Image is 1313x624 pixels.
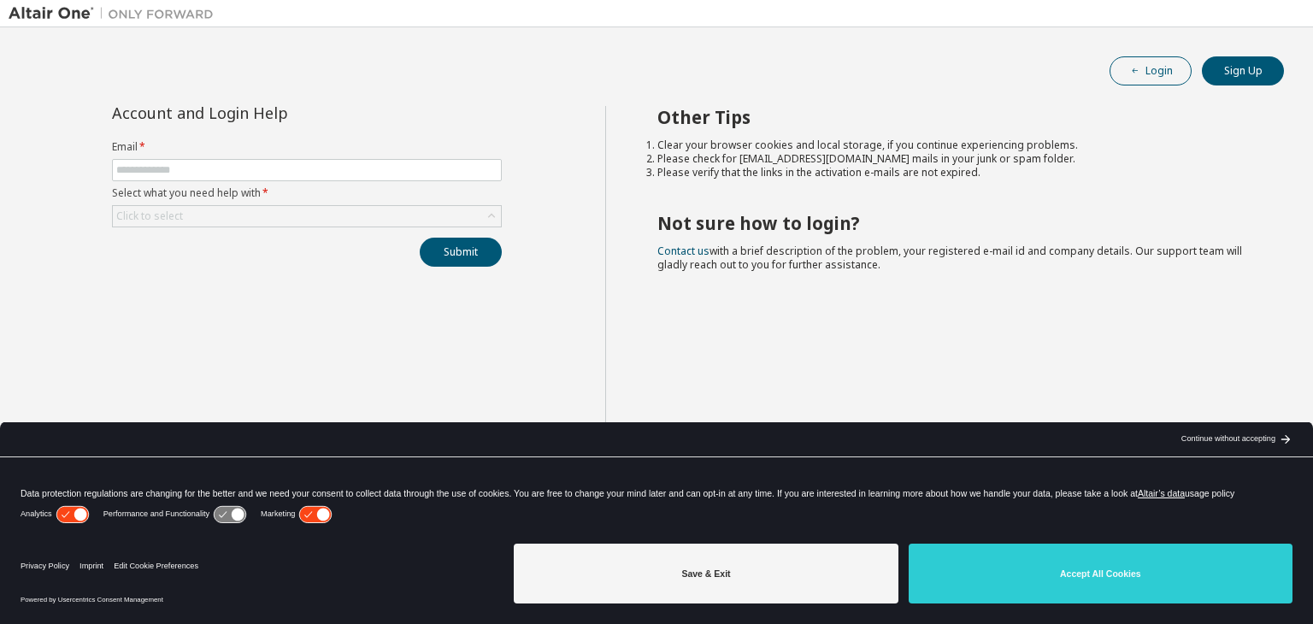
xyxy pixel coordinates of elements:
[657,138,1254,152] li: Clear your browser cookies and local storage, if you continue experiencing problems.
[657,152,1254,166] li: Please check for [EMAIL_ADDRESS][DOMAIN_NAME] mails in your junk or spam folder.
[657,244,709,258] a: Contact us
[9,5,222,22] img: Altair One
[116,209,183,223] div: Click to select
[112,140,502,154] label: Email
[420,238,502,267] button: Submit
[113,206,501,227] div: Click to select
[112,186,502,200] label: Select what you need help with
[657,106,1254,128] h2: Other Tips
[657,166,1254,180] li: Please verify that the links in the activation e-mails are not expired.
[112,106,424,120] div: Account and Login Help
[657,212,1254,234] h2: Not sure how to login?
[1110,56,1192,85] button: Login
[657,244,1242,272] span: with a brief description of the problem, your registered e-mail id and company details. Our suppo...
[1202,56,1284,85] button: Sign Up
